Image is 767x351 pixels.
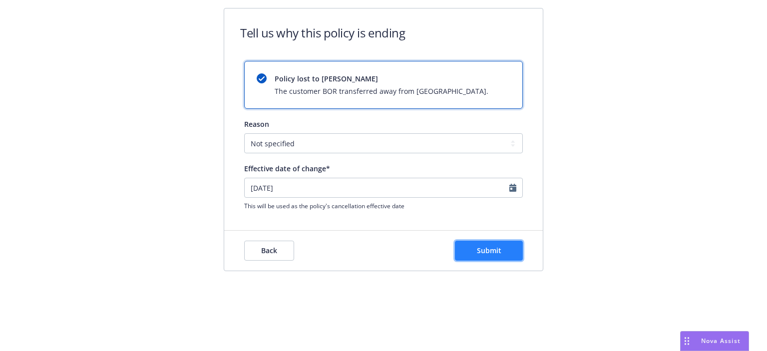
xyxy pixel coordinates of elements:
[244,241,294,261] button: Back
[244,202,523,210] span: This will be used as the policy's cancellation effective date
[477,246,501,255] span: Submit
[244,178,523,198] input: YYYY-MM-DD
[240,24,405,41] h1: Tell us why this policy is ending
[275,86,488,96] span: The customer BOR transferred away from [GEOGRAPHIC_DATA].
[680,331,749,351] button: Nova Assist
[455,241,523,261] button: Submit
[681,332,693,351] div: Drag to move
[275,73,488,84] span: Policy lost to [PERSON_NAME]
[261,246,277,255] span: Back
[701,337,741,345] span: Nova Assist
[244,119,269,129] span: Reason
[244,164,330,173] span: Effective date of change*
